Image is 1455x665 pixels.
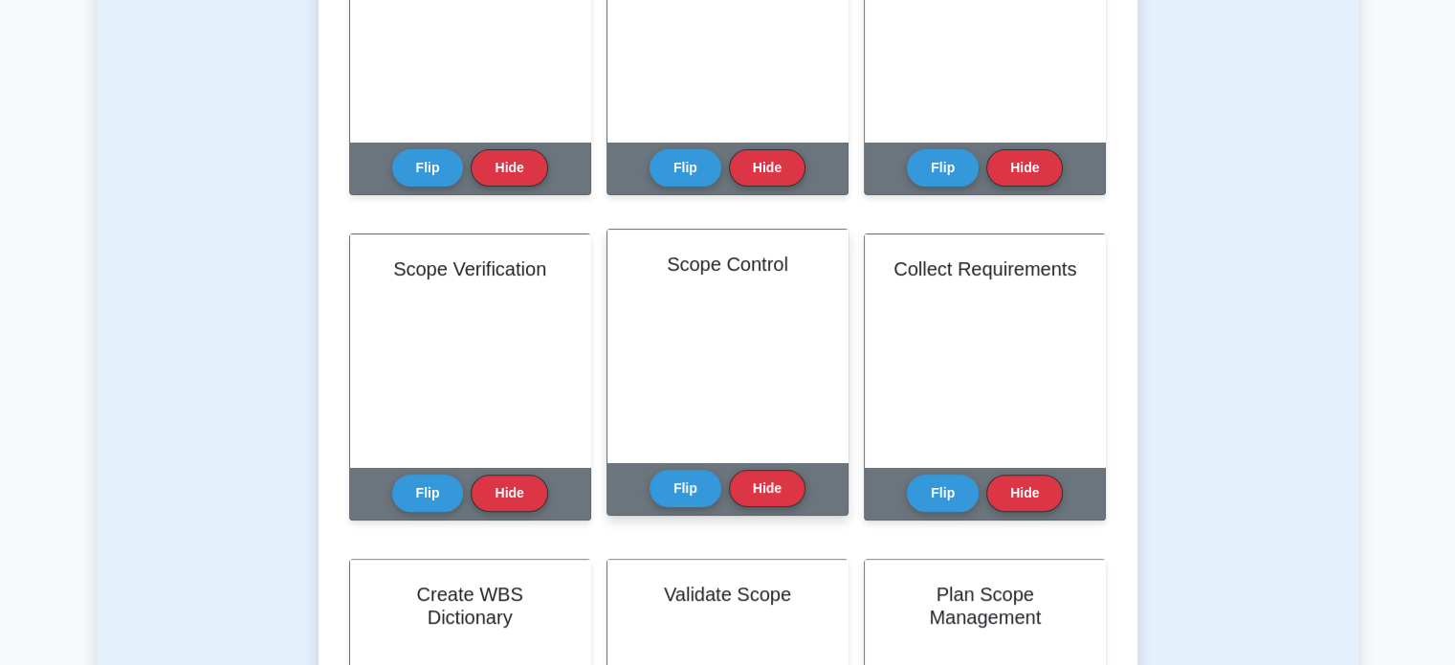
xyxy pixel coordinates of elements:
[630,583,825,606] h2: Validate Scope
[986,475,1063,512] button: Hide
[471,475,547,512] button: Hide
[729,149,805,187] button: Hide
[650,470,721,507] button: Flip
[392,149,464,187] button: Flip
[907,149,979,187] button: Flip
[888,583,1082,629] h2: Plan Scope Management
[650,149,721,187] button: Flip
[729,470,805,507] button: Hide
[471,149,547,187] button: Hide
[392,475,464,512] button: Flip
[907,475,979,512] button: Flip
[630,253,825,276] h2: Scope Control
[986,149,1063,187] button: Hide
[373,257,567,280] h2: Scope Verification
[373,583,567,629] h2: Create WBS Dictionary
[888,257,1082,280] h2: Collect Requirements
